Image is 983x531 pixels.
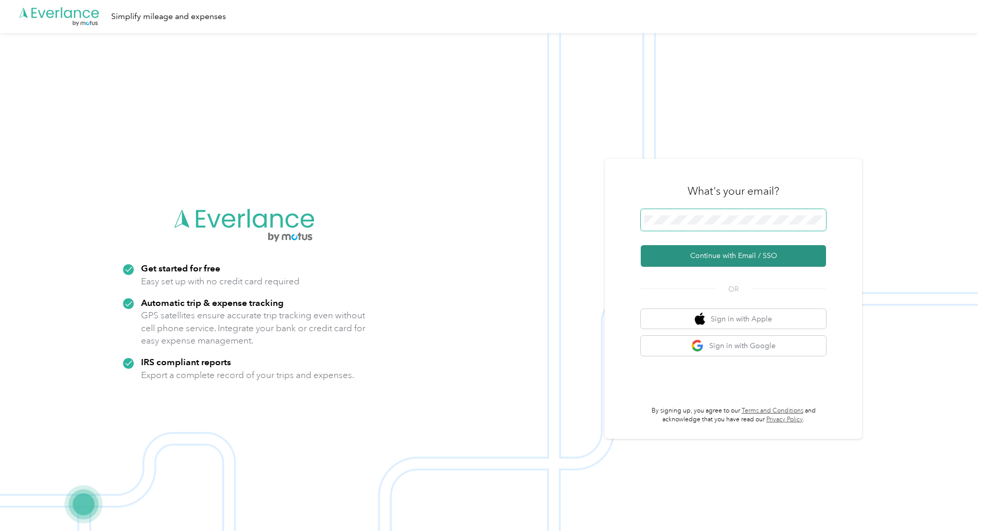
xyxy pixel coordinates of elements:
[141,369,354,382] p: Export a complete record of your trips and expenses.
[141,309,366,347] p: GPS satellites ensure accurate trip tracking even without cell phone service. Integrate your bank...
[111,10,226,23] div: Simplify mileage and expenses
[695,313,705,326] img: apple logo
[715,284,751,295] span: OR
[641,336,826,356] button: google logoSign in with Google
[141,275,300,288] p: Easy set up with no credit card required
[141,297,284,308] strong: Automatic trip & expense tracking
[641,245,826,267] button: Continue with Email / SSO
[691,339,704,352] img: google logo
[641,309,826,329] button: apple logoSign in with Apple
[641,406,826,424] p: By signing up, you agree to our and acknowledge that you have read our .
[742,407,803,415] a: Terms and Conditions
[688,184,779,198] h3: What's your email?
[141,263,220,273] strong: Get started for free
[141,356,231,367] strong: IRS compliant reports
[766,416,803,423] a: Privacy Policy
